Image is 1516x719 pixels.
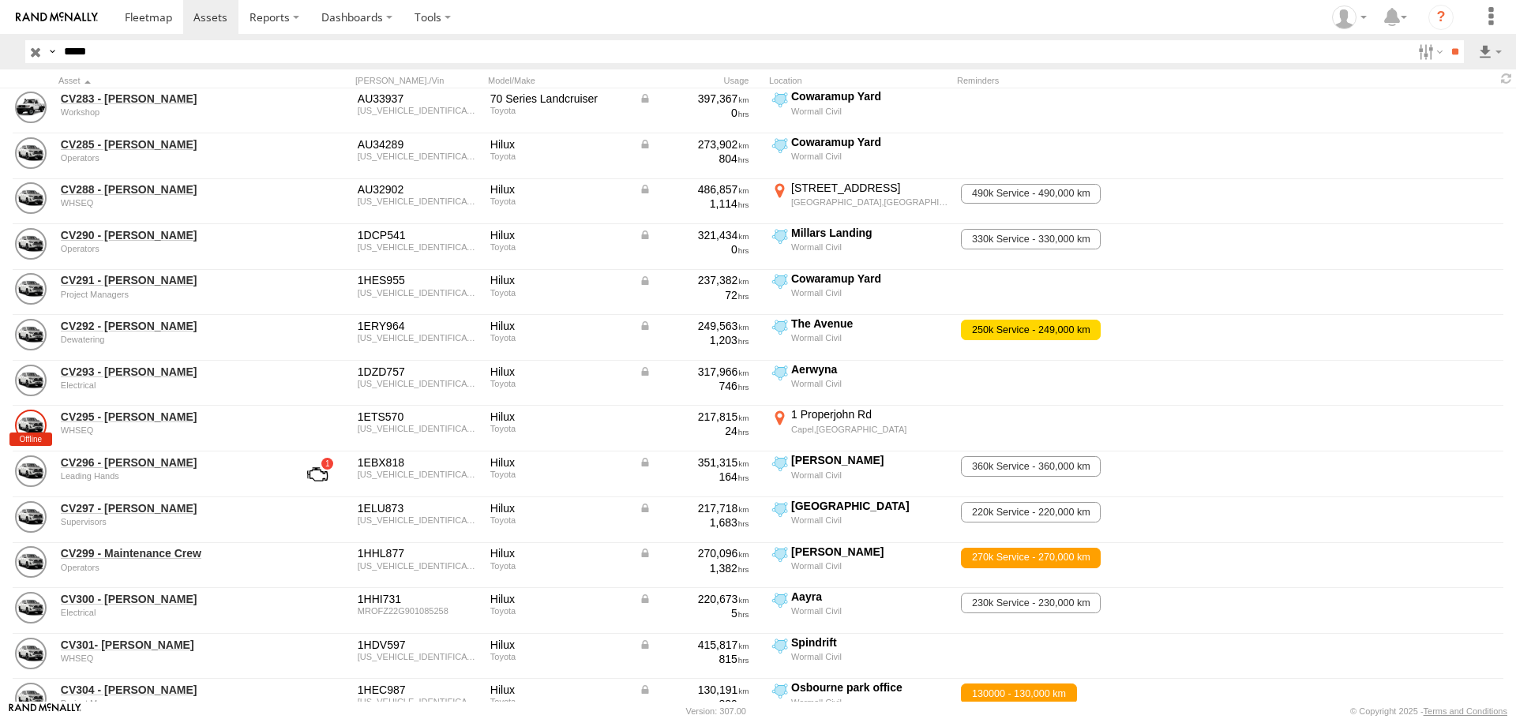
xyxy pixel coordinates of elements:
div: 70 Series Landcruiser [490,92,628,106]
div: 1HES955 [358,273,479,287]
div: Data from Vehicle CANbus [639,683,749,697]
a: Terms and Conditions [1424,706,1507,716]
div: Hilux [490,455,628,470]
label: Search Filter Options [1412,40,1446,63]
div: 1HEC987 [358,683,479,697]
div: Toyota [490,333,628,343]
a: View Asset Details [15,683,47,714]
div: JTELV71J100026195 [358,106,479,115]
label: Click to View Current Location [769,316,951,359]
div: 1,114 [639,197,749,211]
div: 804 [639,152,749,166]
a: View Asset Details [15,592,47,624]
div: Hilux [490,683,628,697]
div: Hilux [490,319,628,333]
a: CV292 - [PERSON_NAME] [61,319,277,333]
div: Version: 307.00 [686,706,746,716]
div: Wormall Civil [791,106,948,117]
div: Hilux [490,410,628,424]
div: 746 [639,379,749,393]
div: Capel,[GEOGRAPHIC_DATA] [791,424,948,435]
div: Toyota [490,379,628,388]
div: Hilux [490,137,628,152]
span: 250k Service - 249,000 km [961,320,1101,340]
div: [GEOGRAPHIC_DATA] [791,499,948,513]
a: View Asset Details [15,365,47,396]
div: [PERSON_NAME] [791,545,948,559]
div: Wormall Civil [791,697,948,708]
div: Wormall Civil [791,332,948,343]
div: 1,382 [639,561,749,575]
div: AU34289 [358,137,479,152]
a: View Asset Details [15,137,47,169]
label: Search Query [46,40,58,63]
a: CV297 - [PERSON_NAME] [61,501,277,515]
div: 1,683 [639,515,749,530]
label: Click to View Current Location [769,135,951,178]
div: Toyota [490,197,628,206]
div: undefined [61,153,277,163]
div: Wormall Civil [791,515,948,526]
div: Toyota [490,242,628,252]
div: MR0FZ29G001633296 [358,197,479,206]
div: Toyota [490,152,628,161]
a: CV296 - [PERSON_NAME] [61,455,277,470]
div: 217,815 [639,410,749,424]
div: Hilux [490,592,628,606]
div: Wormall Civil [791,651,948,662]
div: Wormall Civil [791,560,948,571]
div: 24 [639,424,749,438]
div: Wormall Civil [791,242,948,253]
span: 230k Service - 230,000 km [961,593,1101,613]
div: The Avenue [791,316,948,331]
a: CV290 - [PERSON_NAME] [61,228,277,242]
div: © Copyright 2025 - [1350,706,1507,716]
div: Click to Sort [58,75,280,86]
label: Export results as... [1477,40,1503,63]
div: undefined [61,471,277,481]
a: View Asset Details [15,92,47,123]
div: undefined [61,653,277,663]
a: View Asset Details [15,546,47,578]
span: 130000 - 130,000 km [961,683,1076,704]
a: CV300 - [PERSON_NAME] [61,592,277,606]
div: Hilux [490,638,628,652]
div: MROFZ22G901085258 [358,606,479,616]
div: Spindrift [791,635,948,650]
img: rand-logo.svg [16,12,98,23]
div: 1ETS570 [358,410,479,424]
div: 1HHL877 [358,546,479,560]
i: ? [1428,5,1454,30]
div: MR0FZ22G901182296 [358,379,479,388]
div: 1 Properjohn Rd [791,407,948,421]
div: Wormall Civil [791,470,948,481]
div: MR0ZF22G301082484 [358,515,479,525]
div: Data from Vehicle CANbus [639,546,749,560]
div: Toyota [490,106,628,115]
div: 1DCP541 [358,228,479,242]
div: undefined [61,608,277,617]
div: Data from Vehicle CANbus [639,228,749,242]
label: Click to View Current Location [769,499,951,541]
a: View Asset Details [15,638,47,669]
div: undefined [61,563,277,572]
div: undefined [61,107,277,117]
div: Usage [636,75,763,86]
div: MR0FZ22G201089040 [358,333,479,343]
a: CV299 - Maintenance Crew [61,546,277,560]
a: View Asset Details [15,182,47,214]
div: Hilux [490,273,628,287]
div: [STREET_ADDRESS] [791,181,948,195]
div: Toyota [490,606,628,616]
div: undefined [61,198,277,208]
div: Hilux [490,546,628,560]
div: 889 [639,697,749,711]
div: Toyota [490,652,628,661]
label: Click to View Current Location [769,181,951,223]
div: 1ELU873 [358,501,479,515]
div: Data from Vehicle CANbus [639,365,749,379]
div: Location [769,75,951,86]
div: undefined [61,335,277,344]
span: Refresh [1497,71,1516,86]
div: Hilux [490,228,628,242]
